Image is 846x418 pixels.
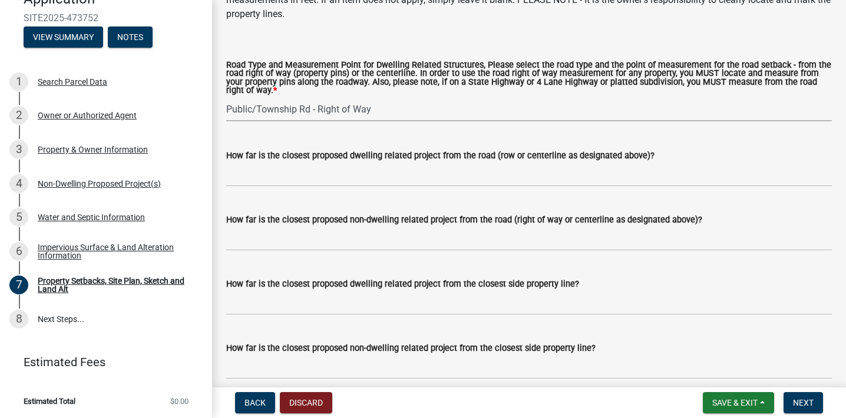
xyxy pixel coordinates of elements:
[9,350,193,374] a: Estimated Fees
[226,280,579,288] label: How far is the closest proposed dwelling related project from the closest side property line?
[226,61,832,95] label: Road Type and Measurement Point for Dwelling Related Structures, Please select the road type and ...
[38,111,137,120] div: Owner or Authorized Agent
[38,180,161,188] div: Non-Dwelling Proposed Project(s)
[170,397,189,405] span: $0.00
[280,392,332,413] button: Discard
[108,33,153,42] wm-modal-confirm: Notes
[226,216,702,224] label: How far is the closest proposed non-dwelling related project from the road (right of way or cente...
[38,243,193,260] div: Impervious Surface & Land Alteration Information
[9,242,28,261] div: 6
[24,12,189,24] span: SITE2025-473752
[9,208,28,227] div: 5
[24,33,103,42] wm-modal-confirm: Summary
[793,398,814,407] span: Next
[226,344,596,353] label: How far is the closest proposed non-dwelling related project from the closest side property line?
[38,78,107,86] div: Search Parcel Data
[9,106,28,125] div: 2
[108,26,153,48] button: Notes
[38,145,148,154] div: Property & Owner Information
[38,277,193,293] div: Property Setbacks, Site Plan, Sketch and Land Alt
[38,213,145,221] div: Water and Septic Information
[24,397,75,405] span: Estimated Total
[235,392,275,413] button: Back
[226,152,655,160] label: How far is the closest proposed dwelling related project from the road (row or centerline as desi...
[784,392,823,413] button: Next
[244,398,266,407] span: Back
[9,276,28,294] div: 7
[703,392,774,413] button: Save & Exit
[9,310,28,329] div: 8
[9,140,28,159] div: 3
[712,398,758,407] span: Save & Exit
[24,26,103,48] button: View Summary
[9,174,28,193] div: 4
[9,72,28,91] div: 1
